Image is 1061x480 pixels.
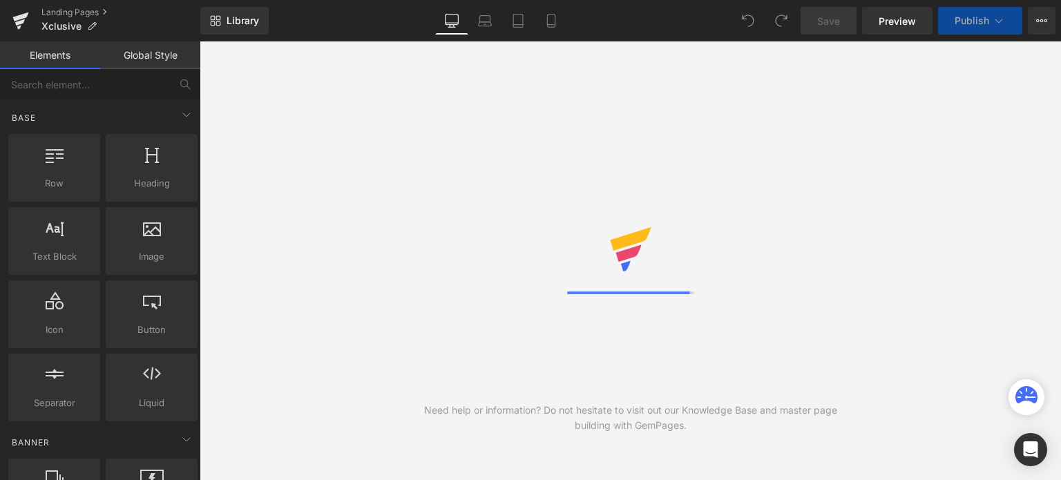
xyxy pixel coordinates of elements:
div: Need help or information? Do not hesitate to visit out our Knowledge Base and master page buildin... [415,403,846,433]
span: Liquid [110,396,193,410]
span: Preview [879,14,916,28]
a: Laptop [468,7,501,35]
a: Global Style [100,41,200,69]
a: Landing Pages [41,7,200,18]
button: Redo [767,7,795,35]
span: Xclusive [41,21,82,32]
span: Button [110,323,193,337]
a: Mobile [535,7,568,35]
a: Preview [862,7,933,35]
a: Desktop [435,7,468,35]
button: More [1028,7,1055,35]
span: Publish [955,15,989,26]
span: Base [10,111,37,124]
a: New Library [200,7,269,35]
span: Separator [12,396,96,410]
span: Heading [110,176,193,191]
span: Icon [12,323,96,337]
span: Library [227,15,259,27]
span: Image [110,249,193,264]
span: Text Block [12,249,96,264]
a: Tablet [501,7,535,35]
span: Row [12,176,96,191]
button: Undo [734,7,762,35]
button: Publish [938,7,1022,35]
span: Banner [10,436,51,449]
div: Open Intercom Messenger [1014,433,1047,466]
span: Save [817,14,840,28]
